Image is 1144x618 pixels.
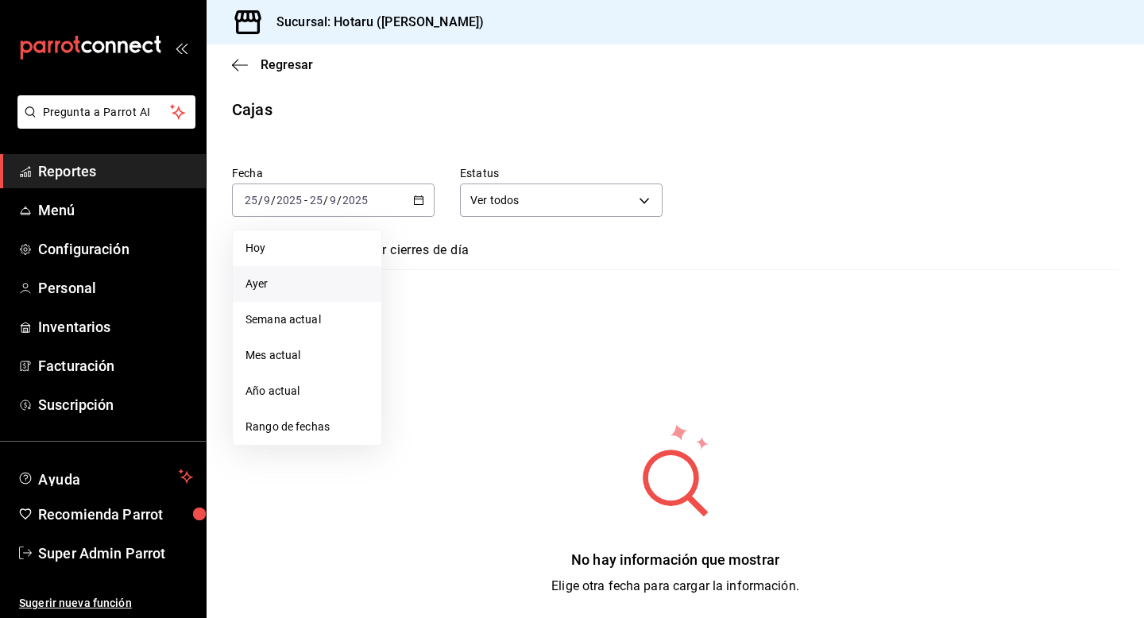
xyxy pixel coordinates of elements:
[38,467,172,486] span: Ayuda
[38,238,193,260] span: Configuración
[245,276,369,292] span: Ayer
[43,104,171,121] span: Pregunta a Parrot AI
[304,194,307,207] span: -
[261,57,313,72] span: Regresar
[245,419,369,435] span: Rango de fechas
[19,595,193,612] span: Sugerir nueva función
[264,13,484,32] h3: Sucursal: Hotaru ([PERSON_NAME])
[244,194,258,207] input: --
[551,578,799,593] span: Elige otra fecha para cargar la información.
[232,168,435,179] label: Fecha
[38,277,193,299] span: Personal
[38,160,193,182] span: Reportes
[17,95,195,129] button: Pregunta a Parrot AI
[245,383,369,400] span: Año actual
[232,98,272,122] div: Cajas
[11,115,195,132] a: Pregunta a Parrot AI
[258,194,263,207] span: /
[245,311,369,328] span: Semana actual
[245,347,369,364] span: Mes actual
[38,316,193,338] span: Inventarios
[309,194,323,207] input: --
[367,242,469,269] a: Ver cierres de día
[38,504,193,525] span: Recomienda Parrot
[551,549,799,570] div: No hay información que mostrar
[329,194,337,207] input: --
[271,194,276,207] span: /
[460,168,663,179] label: Estatus
[460,183,663,217] div: Ver todos
[38,355,193,377] span: Facturación
[323,194,328,207] span: /
[337,194,342,207] span: /
[276,194,303,207] input: ----
[245,240,369,257] span: Hoy
[38,394,193,415] span: Suscripción
[232,57,313,72] button: Regresar
[38,199,193,221] span: Menú
[175,41,187,54] button: open_drawer_menu
[263,194,271,207] input: --
[38,543,193,564] span: Super Admin Parrot
[342,194,369,207] input: ----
